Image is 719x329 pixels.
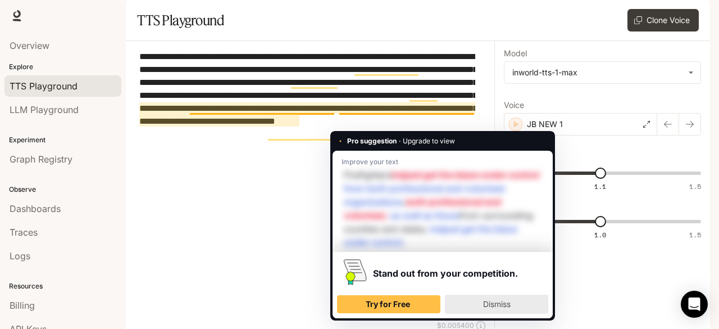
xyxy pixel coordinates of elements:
[627,9,699,31] button: Clone Voice
[689,182,701,191] span: 1.5
[689,230,701,240] span: 1.5
[504,62,700,83] div: inworld-tts-1-max
[681,291,708,318] div: Open Intercom Messenger
[139,50,475,309] textarea: To enrich screen reader interactions, please activate Accessibility in Grammarly extension settings
[137,9,224,31] h1: TTS Playground
[594,182,606,191] span: 1.1
[512,67,682,78] div: inworld-tts-1-max
[504,101,524,109] p: Voice
[504,49,527,57] p: Model
[527,119,563,130] p: JB NEW 1
[594,230,606,240] span: 1.0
